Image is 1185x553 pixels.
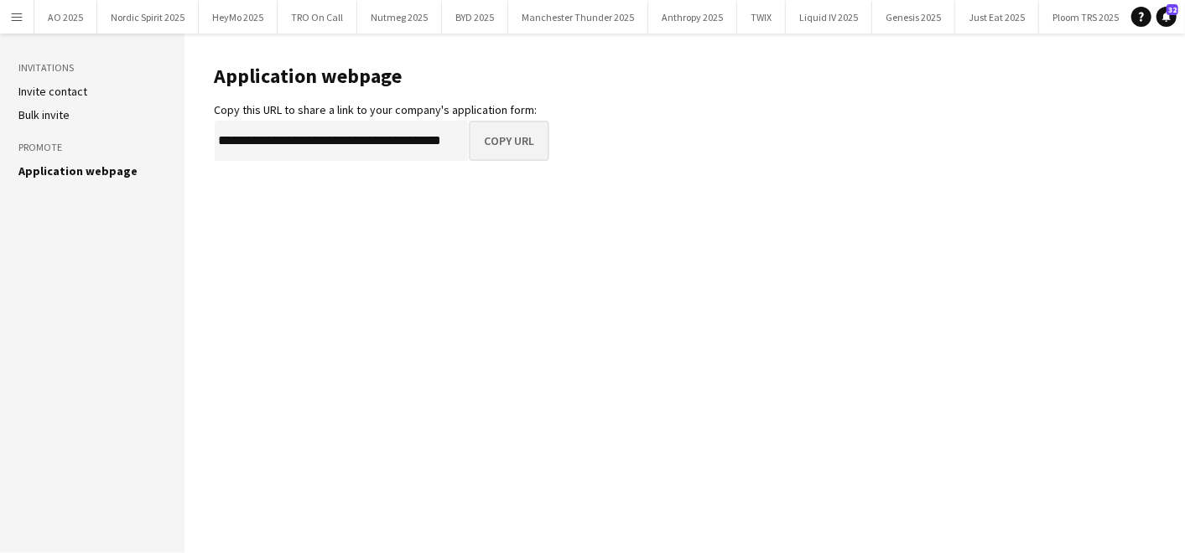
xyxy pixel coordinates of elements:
button: HeyMo 2025 [199,1,278,34]
button: Just Eat 2025 [955,1,1039,34]
button: Ploom TRS 2025 [1039,1,1133,34]
a: Bulk invite [18,107,70,122]
button: Nutmeg 2025 [357,1,442,34]
button: Genesis 2025 [872,1,955,34]
h3: Promote [18,140,166,155]
button: Anthropy 2025 [648,1,737,34]
button: Liquid IV 2025 [786,1,872,34]
div: Copy this URL to share a link to your company's application form: [214,102,549,117]
a: Invite contact [18,84,87,99]
h3: Invitations [18,60,166,75]
button: AO 2025 [34,1,97,34]
span: 32 [1167,4,1178,15]
button: Nordic Spirit 2025 [97,1,199,34]
a: Application webpage [18,163,138,178]
h1: Application webpage [214,64,549,89]
a: 32 [1156,7,1177,27]
button: TRO On Call [278,1,357,34]
button: BYD 2025 [442,1,508,34]
button: Copy URL [469,121,549,161]
button: Manchester Thunder 2025 [508,1,648,34]
button: TWIX [737,1,786,34]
